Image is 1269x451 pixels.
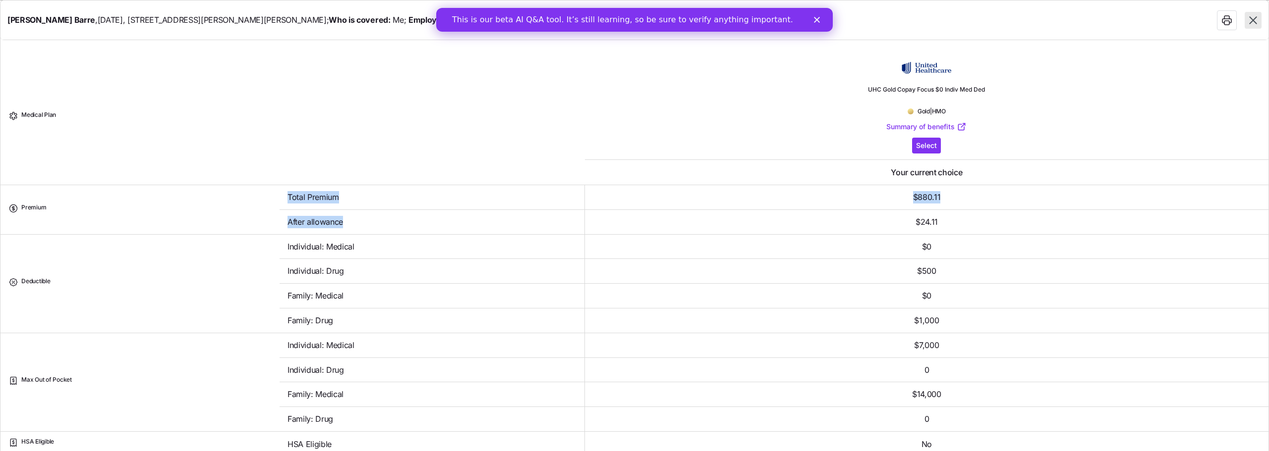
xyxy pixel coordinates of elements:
[329,15,390,25] b: Who is covered:
[916,141,937,150] span: Select
[912,138,941,153] button: Select
[7,15,95,25] b: [PERSON_NAME] Barre
[21,111,56,124] span: Medical Plan
[916,216,938,228] span: $24.11
[408,15,495,25] b: Employer contribution:
[891,166,962,179] span: Your current choice
[912,388,941,401] span: $14,000
[860,86,993,101] span: UHC Gold Copay Focus $0 Indiv Med Ded
[288,438,332,451] span: HSA Eligible
[288,413,333,425] span: Family: Drug
[288,265,344,277] span: Individual: Drug
[288,216,343,228] span: After allowance
[893,56,960,80] img: UnitedHealthcare
[914,314,939,327] span: $1,000
[288,339,354,351] span: Individual: Medical
[913,191,941,203] span: $880.11
[917,265,936,277] span: $500
[1245,12,1262,29] button: Close plan comparison table
[288,388,344,401] span: Family: Medical
[7,14,535,26] span: , [DATE] , [STREET_ADDRESS][PERSON_NAME][PERSON_NAME] ; Me ; up to $856
[922,290,931,302] span: $0
[924,413,929,425] span: 0
[288,191,339,203] span: Total Premium
[288,241,354,253] span: Individual: Medical
[922,241,931,253] span: $0
[288,314,333,327] span: Family: Drug
[21,438,54,451] span: HSA Eligible
[21,203,46,216] span: Premium
[436,8,833,32] iframe: Intercom live chat banner
[21,277,51,290] span: Deductible
[924,364,929,376] span: 0
[914,339,939,351] span: $7,000
[922,438,932,451] span: No
[21,376,72,389] span: Max Out of Pocket
[288,364,344,376] span: Individual: Drug
[288,290,344,302] span: Family: Medical
[918,107,946,116] span: Gold | HMO
[886,122,967,132] a: Summary of benefits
